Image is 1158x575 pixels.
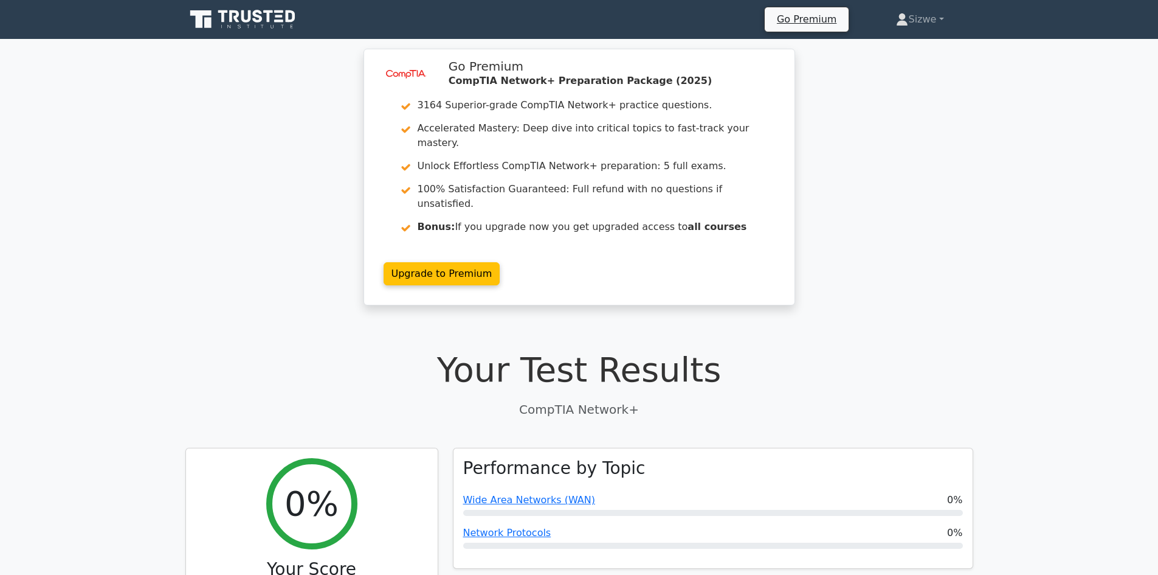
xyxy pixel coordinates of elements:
[947,526,962,540] span: 0%
[463,494,595,506] a: Wide Area Networks (WAN)
[463,527,551,538] a: Network Protocols
[384,262,500,285] a: Upgrade to Premium
[867,7,973,32] a: Sizwe
[463,458,646,479] h3: Performance by Topic
[947,493,962,507] span: 0%
[770,11,844,27] a: Go Premium
[284,483,339,524] h2: 0%
[185,400,973,419] p: CompTIA Network+
[185,349,973,390] h1: Your Test Results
